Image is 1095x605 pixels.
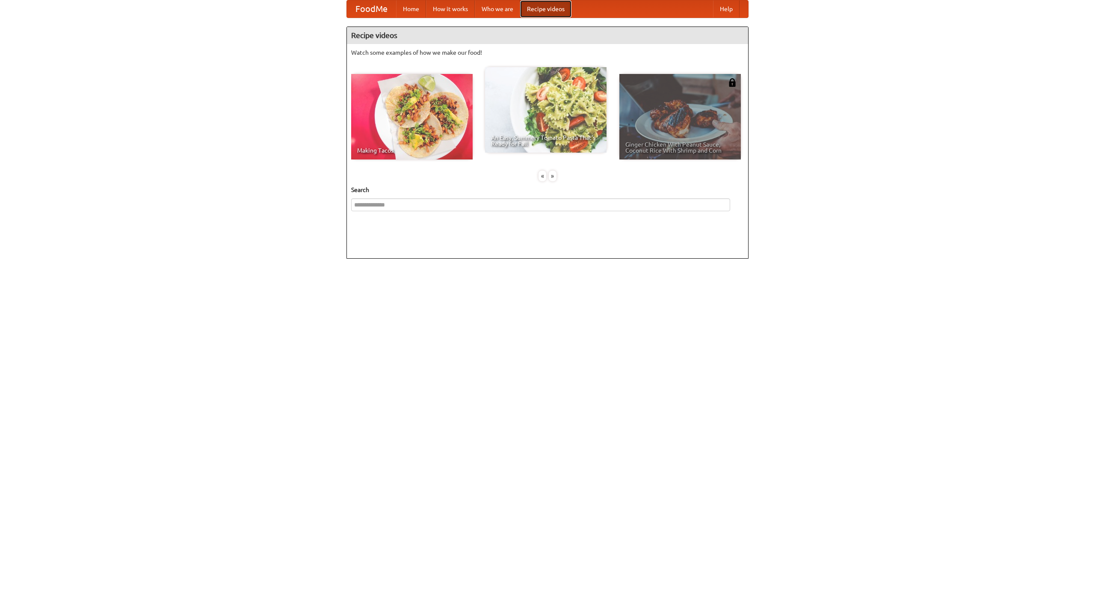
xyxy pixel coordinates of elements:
a: Making Tacos [351,74,473,159]
a: FoodMe [347,0,396,18]
a: Home [396,0,426,18]
img: 483408.png [728,78,737,87]
div: » [549,171,556,181]
h5: Search [351,186,744,194]
a: Who we are [475,0,520,18]
span: Making Tacos [357,148,467,153]
span: An Easy, Summery Tomato Pasta That's Ready for Fall [491,135,601,147]
a: Recipe videos [520,0,571,18]
a: How it works [426,0,475,18]
p: Watch some examples of how we make our food! [351,48,744,57]
div: « [539,171,546,181]
a: An Easy, Summery Tomato Pasta That's Ready for Fall [485,67,607,153]
a: Help [713,0,740,18]
h4: Recipe videos [347,27,748,44]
